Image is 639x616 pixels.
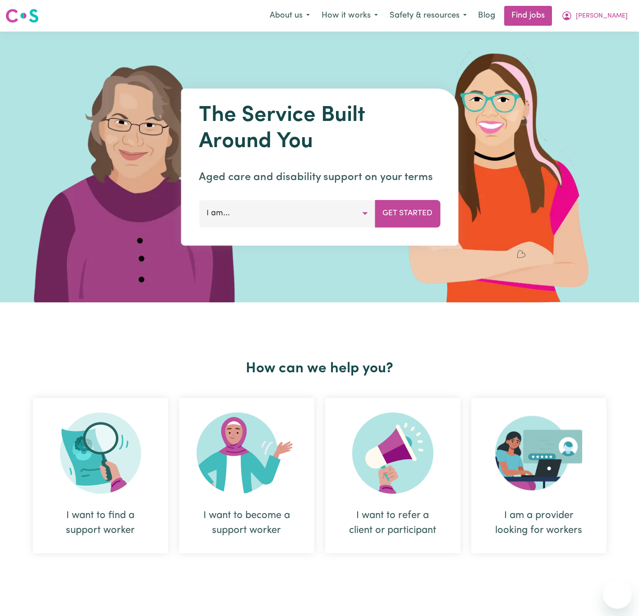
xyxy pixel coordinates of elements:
button: Safety & resources [384,6,473,25]
img: Careseekers logo [5,8,39,24]
div: I am a provider looking for workers [471,398,607,553]
div: I want to become a support worker [179,398,314,553]
img: Become Worker [197,412,297,494]
button: Get Started [375,200,440,227]
div: I want to find a support worker [33,398,168,553]
div: I want to find a support worker [55,508,147,538]
button: How it works [316,6,384,25]
h2: How can we help you? [28,360,612,377]
img: Provider [495,412,583,494]
iframe: Button to launch messaging window [603,580,632,609]
button: I am... [199,200,375,227]
h1: The Service Built Around You [199,103,440,155]
a: Careseekers logo [5,5,39,26]
button: My Account [556,6,634,25]
img: Refer [352,412,433,494]
div: I want to refer a client or participant [325,398,460,553]
a: Blog [473,6,501,26]
div: I want to refer a client or participant [347,508,439,538]
div: I am a provider looking for workers [493,508,585,538]
button: About us [264,6,316,25]
div: I want to become a support worker [201,508,293,538]
img: Search [60,412,141,494]
p: Aged care and disability support on your terms [199,169,440,185]
span: [PERSON_NAME] [576,11,628,21]
a: Find jobs [504,6,552,26]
